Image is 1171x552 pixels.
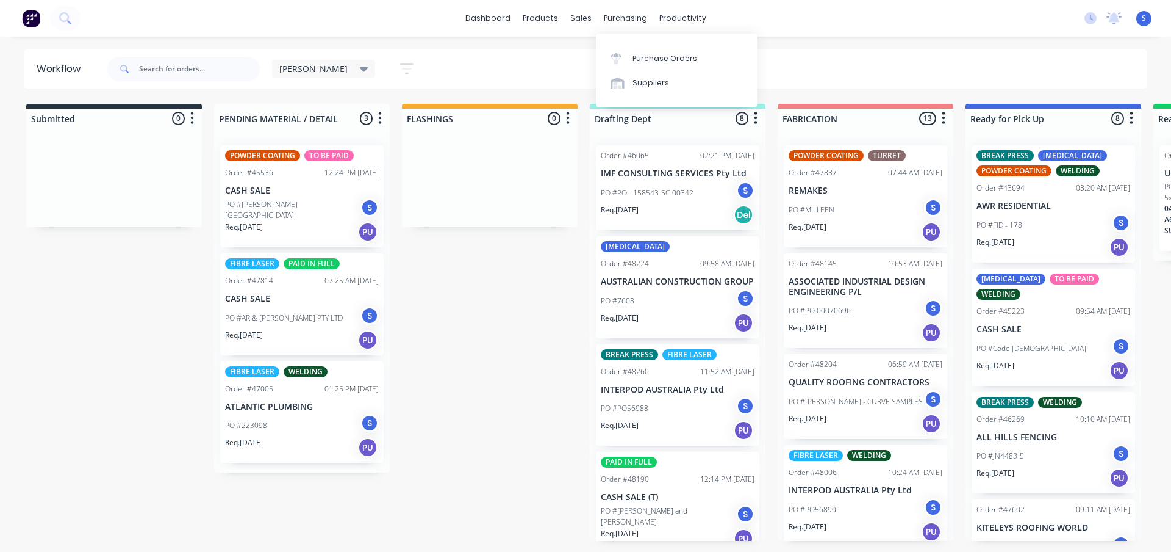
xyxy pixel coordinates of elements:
div: BREAK PRESSFIBRE LASEROrder #4826011:52 AM [DATE]INTERPOD AUSTRALIA Pty LtdPO #PO56988SReq.[DATE]PU [596,344,759,446]
div: POWDER COATINGTO BE PAIDOrder #4553612:24 PM [DATE]CASH SALEPO #[PERSON_NAME][GEOGRAPHIC_DATA]SRe... [220,145,384,247]
a: dashboard [459,9,517,27]
div: PU [358,222,378,242]
span: S [1142,13,1146,24]
p: Req. [DATE] [789,322,826,333]
div: POWDER COATING [789,150,864,161]
div: FIBRE LASER [225,366,279,377]
p: PO #JN4483-5 [976,451,1024,462]
p: PO #[PERSON_NAME] - CURVE SAMPLES [789,396,923,407]
div: 12:14 PM [DATE] [700,474,754,485]
div: FIBRE LASER [789,450,843,461]
div: S [924,299,942,318]
div: Order #4606502:21 PM [DATE]IMF CONSULTING SERVICES Pty LtdPO #PO - 158543-SC-00342SReq.[DATE]Del [596,145,759,230]
input: Search for orders... [139,57,260,81]
div: Order #4820406:59 AM [DATE]QUALITY ROOFING CONTRACTORSPO #[PERSON_NAME] - CURVE SAMPLESSReq.[DATE]PU [784,354,947,439]
div: TO BE PAID [1050,274,1099,285]
p: PO #223098 [225,420,267,431]
div: PU [922,414,941,434]
div: 02:21 PM [DATE] [700,150,754,161]
p: ALL HILLS FENCING [976,432,1130,443]
p: Req. [DATE] [225,437,263,448]
div: PAID IN FULL [284,258,340,269]
div: Order #48224 [601,258,649,269]
div: FIBRE LASER [662,349,717,360]
div: BREAK PRESS [976,397,1034,408]
div: S [924,390,942,409]
div: S [736,289,754,308]
div: S [1112,214,1130,232]
img: Factory [22,9,40,27]
div: 09:54 AM [DATE] [1076,306,1130,317]
div: PU [358,330,378,350]
div: FIBRE LASER [225,258,279,269]
p: CASH SALE (T) [601,492,754,503]
p: PO #7608 [601,296,634,307]
div: 08:20 AM [DATE] [1076,183,1130,194]
div: FIBRE LASERWELDINGOrder #4700501:25 PM [DATE]ATLANTIC PLUMBINGPO #223098SReq.[DATE]PU [220,361,384,463]
p: PO #[PERSON_NAME] and [PERSON_NAME] [601,506,736,528]
div: 07:44 AM [DATE] [888,167,942,178]
div: Order #47837 [789,167,837,178]
div: 12:24 PM [DATE] [324,167,379,178]
div: 07:25 AM [DATE] [324,275,379,286]
div: 10:10 AM [DATE] [1076,414,1130,425]
div: 06:59 AM [DATE] [888,359,942,370]
div: TURRET [868,150,906,161]
p: PO #PO56890 [789,504,836,515]
div: Order #46065 [601,150,649,161]
div: FIBRE LASERWELDINGOrder #4800610:24 AM [DATE]INTERPOD AUSTRALIA Pty LtdPO #PO56890SReq.[DATE]PU [784,445,947,547]
div: S [736,505,754,523]
div: Order #48190 [601,474,649,485]
div: PU [922,323,941,343]
p: AUSTRALIAN CONSTRUCTION GROUP [601,277,754,287]
div: S [736,181,754,200]
p: PO #Code [DEMOGRAPHIC_DATA] [976,343,1086,354]
div: PU [1109,361,1129,380]
div: PAID IN FULL [601,457,657,468]
div: S [736,397,754,415]
p: INTERPOD AUSTRALIA Pty Ltd [601,385,754,395]
p: Req. [DATE] [601,205,639,216]
div: 10:24 AM [DATE] [888,467,942,478]
div: Workflow [37,62,87,76]
div: Purchase Orders [632,53,697,64]
div: Del [734,205,753,225]
div: WELDING [1038,397,1082,408]
a: Suppliers [596,71,757,95]
div: BREAK PRESSWELDINGOrder #4626910:10 AM [DATE]ALL HILLS FENCINGPO #JN4483-5SReq.[DATE]PU [972,392,1135,494]
p: PO #[PERSON_NAME][GEOGRAPHIC_DATA] [225,199,360,221]
div: sales [564,9,598,27]
div: 10:53 AM [DATE] [888,258,942,269]
p: KITELEYS ROOFING WORLD [976,523,1130,533]
div: 09:11 AM [DATE] [1076,504,1130,515]
div: PU [1109,468,1129,488]
p: ATLANTIC PLUMBING [225,402,379,412]
div: Order #48204 [789,359,837,370]
p: PO #FID - 178 [976,220,1022,231]
p: PO #PO 00070696 [789,305,851,316]
div: PU [734,313,753,333]
p: INTERPOD AUSTRALIA Pty Ltd [789,485,942,496]
p: Req. [DATE] [976,360,1014,371]
a: Purchase Orders [596,46,757,70]
div: S [1112,445,1130,463]
div: S [360,198,379,217]
div: Order #45223 [976,306,1025,317]
div: Order #48145 [789,258,837,269]
div: BREAK PRESS [601,349,658,360]
p: CASH SALE [225,294,379,304]
p: Req. [DATE] [789,521,826,532]
div: PU [922,522,941,542]
div: Order #46269 [976,414,1025,425]
div: [MEDICAL_DATA]TO BE PAIDWELDINGOrder #4522309:54 AM [DATE]CASH SALEPO #Code [DEMOGRAPHIC_DATA]SRe... [972,269,1135,386]
p: AWR RESIDENTIAL [976,201,1130,211]
p: Req. [DATE] [789,413,826,424]
p: Req. [DATE] [789,222,826,233]
div: S [924,198,942,217]
div: 11:52 AM [DATE] [700,366,754,377]
div: Suppliers [632,78,669,89]
div: Order #47602 [976,504,1025,515]
div: Order #48260 [601,366,649,377]
div: products [517,9,564,27]
div: POWDER COATING [976,165,1051,176]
